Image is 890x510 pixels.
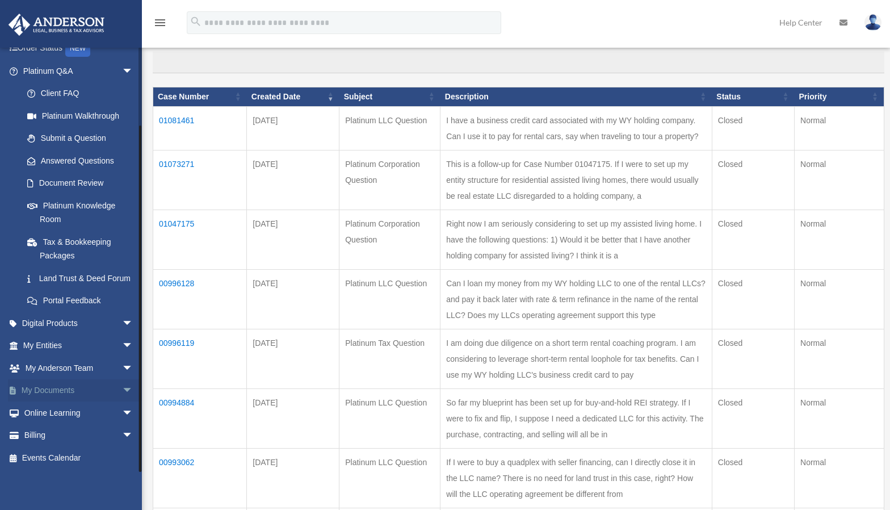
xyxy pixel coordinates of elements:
a: Platinum Knowledge Room [16,194,145,231]
td: Closed [712,269,794,329]
span: arrow_drop_down [122,379,145,403]
td: Closed [712,388,794,448]
a: Tax & Bookkeeping Packages [16,231,145,267]
td: Normal [795,106,884,150]
td: Platinum LLC Question [339,269,440,329]
a: menu [153,20,167,30]
a: My Documentsarrow_drop_down [8,379,150,402]
td: Platinum LLC Question [339,106,440,150]
th: Description: activate to sort column ascending [440,87,712,106]
a: Platinum Q&Aarrow_drop_down [8,60,145,82]
td: 01073271 [153,150,247,210]
td: [DATE] [247,106,339,150]
td: Platinum Corporation Question [339,210,440,269]
a: Events Calendar [8,446,150,469]
input: Search: [153,52,884,73]
td: 00993062 [153,448,247,508]
td: Closed [712,448,794,508]
i: search [190,15,202,28]
td: 01047175 [153,210,247,269]
td: 01081461 [153,106,247,150]
a: Answered Questions [16,149,139,172]
td: [DATE] [247,210,339,269]
th: Priority: activate to sort column ascending [795,87,884,106]
th: Status: activate to sort column ascending [712,87,794,106]
td: Normal [795,150,884,210]
td: If I were to buy a quadplex with seller financing, can I directly close it in the LLC name? There... [440,448,712,508]
img: User Pic [864,14,881,31]
span: arrow_drop_down [122,312,145,335]
a: Online Learningarrow_drop_down [8,402,150,424]
td: Closed [712,150,794,210]
div: NEW [65,40,90,57]
td: Normal [795,269,884,329]
a: My Anderson Teamarrow_drop_down [8,357,150,379]
a: Order StatusNEW [8,37,150,60]
td: Platinum LLC Question [339,448,440,508]
th: Case Number: activate to sort column ascending [153,87,247,106]
td: [DATE] [247,150,339,210]
td: I am doing due diligence on a short term rental coaching program. I am considering to leverage sh... [440,329,712,388]
th: Created Date: activate to sort column ascending [247,87,339,106]
label: Search: [153,36,884,73]
a: Platinum Walkthrough [16,104,145,127]
span: arrow_drop_down [122,357,145,380]
td: I have a business credit card associated with my WY holding company. Can I use it to pay for rent... [440,106,712,150]
span: arrow_drop_down [122,402,145,425]
td: 00996128 [153,269,247,329]
a: Document Review [16,172,145,195]
a: Portal Feedback [16,290,145,312]
td: 00994884 [153,388,247,448]
a: My Entitiesarrow_drop_down [8,335,150,357]
td: Normal [795,329,884,388]
a: Client FAQ [16,82,145,105]
a: Billingarrow_drop_down [8,424,150,447]
i: menu [153,16,167,30]
td: Right now I am seriously considering to set up my assisted living home. I have the following ques... [440,210,712,269]
th: Subject: activate to sort column ascending [339,87,440,106]
td: So far my blueprint has been set up for buy-and-hold REI strategy. If I were to fix and flip, I s... [440,388,712,448]
span: arrow_drop_down [122,60,145,83]
a: Digital Productsarrow_drop_down [8,312,150,335]
td: Closed [712,210,794,269]
td: Normal [795,388,884,448]
span: arrow_drop_down [122,335,145,358]
td: Platinum Corporation Question [339,150,440,210]
a: Land Trust & Deed Forum [16,267,145,290]
td: 00996119 [153,329,247,388]
td: Platinum LLC Question [339,388,440,448]
td: Normal [795,448,884,508]
td: [DATE] [247,448,339,508]
span: arrow_drop_down [122,424,145,448]
td: Platinum Tax Question [339,329,440,388]
td: Closed [712,329,794,388]
td: Closed [712,106,794,150]
td: Can I loan my money from my WY holding LLC to one of the rental LLCs? and pay it back later with ... [440,269,712,329]
td: Normal [795,210,884,269]
a: Submit a Question [16,127,145,150]
td: [DATE] [247,329,339,388]
td: [DATE] [247,388,339,448]
td: [DATE] [247,269,339,329]
img: Anderson Advisors Platinum Portal [5,14,108,36]
td: This is a follow-up for Case Number 01047175. If I were to set up my entity structure for residen... [440,150,712,210]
